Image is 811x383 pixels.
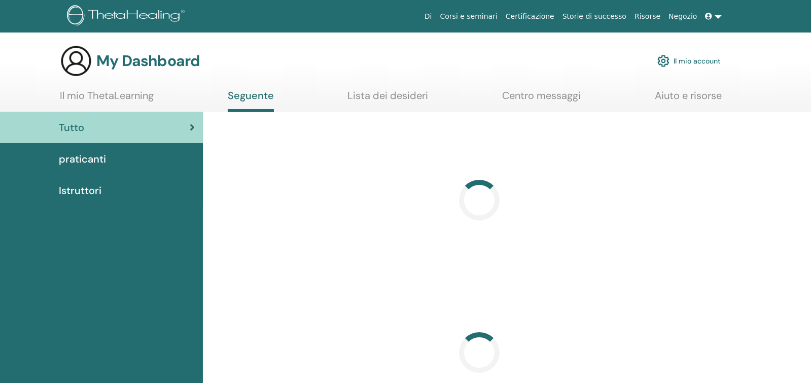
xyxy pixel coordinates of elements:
[502,89,581,109] a: Centro messaggi
[348,89,429,109] a: Lista dei desideri
[655,89,722,109] a: Aiuto e risorse
[228,89,274,112] a: Seguente
[59,151,106,167] span: praticanti
[558,7,630,26] a: Storie di successo
[96,52,200,70] h3: My Dashboard
[60,45,92,77] img: generic-user-icon.jpg
[436,7,502,26] a: Corsi e seminari
[657,50,721,72] a: Il mio account
[420,7,436,26] a: Di
[630,7,664,26] a: Risorse
[67,5,188,28] img: logo.png
[502,7,558,26] a: Certificazione
[59,120,84,135] span: Tutto
[657,52,669,70] img: cog.svg
[664,7,701,26] a: Negozio
[59,183,101,198] span: Istruttori
[60,89,154,109] a: Il mio ThetaLearning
